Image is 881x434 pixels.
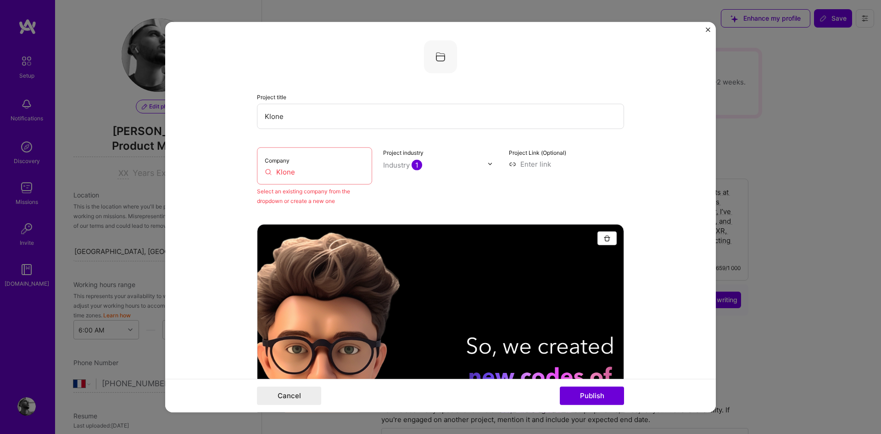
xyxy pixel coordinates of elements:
[265,157,290,163] label: Company
[383,160,422,169] div: Industry
[509,149,566,156] label: Project Link (Optional)
[424,40,457,73] img: Company logo
[509,159,624,169] input: Enter link
[265,167,364,176] input: Enter name or website
[257,93,286,100] label: Project title
[412,159,422,170] span: 1
[706,27,710,37] button: Close
[603,234,611,242] img: Trash
[257,186,372,205] div: Select an existing company from the dropdown or create a new one
[257,387,321,405] button: Cancel
[560,387,624,405] button: Publish
[383,149,424,156] label: Project industry
[257,103,624,129] input: Enter the name of the project
[487,161,493,167] img: drop icon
